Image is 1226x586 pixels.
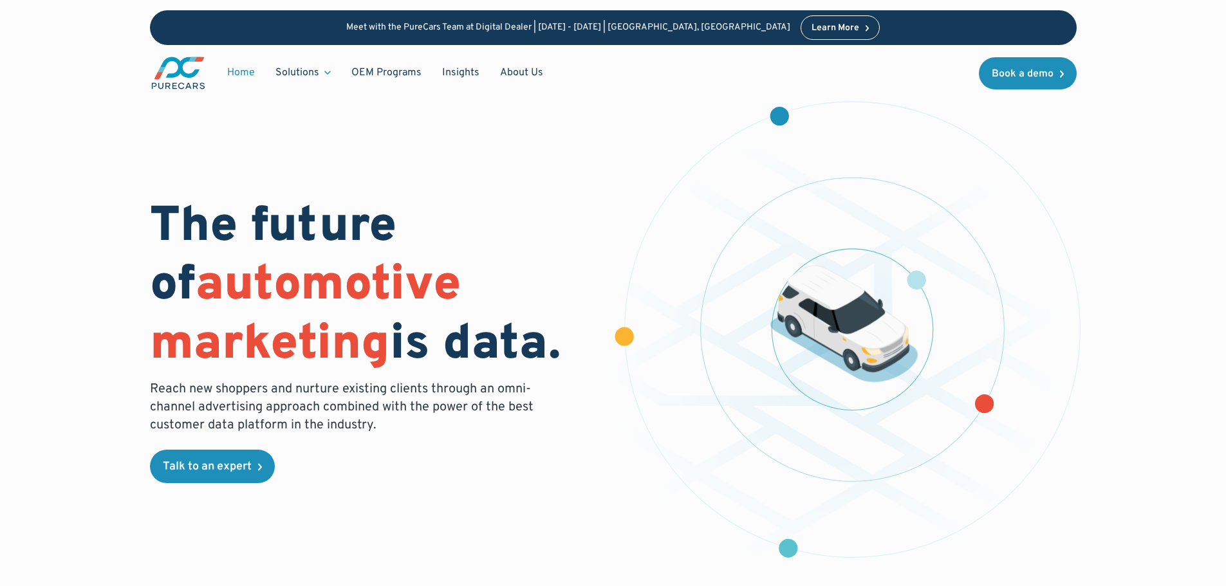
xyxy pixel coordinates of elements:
h1: The future of is data. [150,199,598,375]
p: Meet with the PureCars Team at Digital Dealer | [DATE] - [DATE] | [GEOGRAPHIC_DATA], [GEOGRAPHIC_... [346,23,790,33]
a: Home [217,60,265,85]
a: Learn More [801,15,880,40]
div: Learn More [812,24,859,33]
img: purecars logo [150,55,207,91]
img: illustration of a vehicle [770,266,918,383]
div: Solutions [265,60,341,85]
a: Insights [432,60,490,85]
div: Book a demo [992,69,1054,79]
a: Book a demo [979,57,1077,89]
a: main [150,55,207,91]
div: Talk to an expert [163,461,252,473]
div: Solutions [275,66,319,80]
a: OEM Programs [341,60,432,85]
a: About Us [490,60,553,85]
a: Talk to an expert [150,450,275,483]
p: Reach new shoppers and nurture existing clients through an omni-channel advertising approach comb... [150,380,541,434]
span: automotive marketing [150,255,461,376]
